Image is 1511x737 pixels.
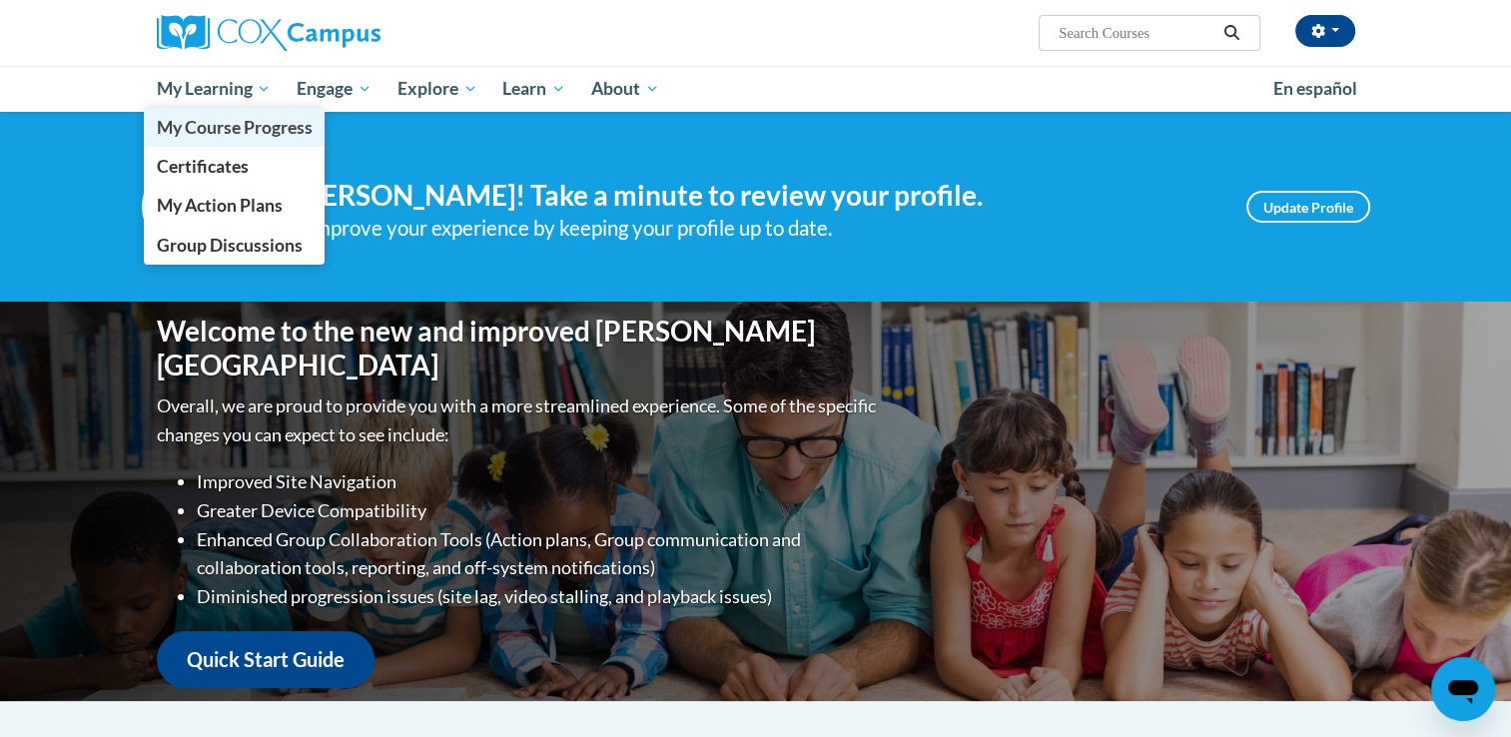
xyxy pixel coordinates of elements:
[156,77,271,101] span: My Learning
[1057,21,1216,45] input: Search Courses
[144,108,326,147] a: My Course Progress
[144,186,326,225] a: My Action Plans
[262,179,1216,213] h4: Hi [PERSON_NAME]! Take a minute to review your profile.
[157,391,881,449] p: Overall, we are proud to provide you with a more streamlined experience. Some of the specific cha...
[156,235,302,256] span: Group Discussions
[591,77,659,101] span: About
[1295,15,1355,47] button: Account Settings
[144,147,326,186] a: Certificates
[1246,191,1370,223] a: Update Profile
[127,66,1385,112] div: Main menu
[144,226,326,265] a: Group Discussions
[156,195,282,216] span: My Action Plans
[262,212,1216,245] div: Help improve your experience by keeping your profile up to date.
[157,15,536,51] a: Cox Campus
[157,631,375,688] a: Quick Start Guide
[578,66,672,112] a: About
[384,66,490,112] a: Explore
[1431,657,1495,721] iframe: Button to launch messaging window
[197,467,881,496] li: Improved Site Navigation
[297,77,372,101] span: Engage
[156,156,248,177] span: Certificates
[1260,68,1370,110] a: En español
[397,77,477,101] span: Explore
[1273,78,1357,99] span: En español
[157,15,380,51] img: Cox Campus
[284,66,384,112] a: Engage
[197,525,881,583] li: Enhanced Group Collaboration Tools (Action plans, Group communication and collaboration tools, re...
[156,117,312,138] span: My Course Progress
[1216,21,1246,45] button: Search
[502,77,565,101] span: Learn
[197,496,881,525] li: Greater Device Compatibility
[157,315,881,381] h1: Welcome to the new and improved [PERSON_NAME][GEOGRAPHIC_DATA]
[144,66,285,112] a: My Learning
[197,582,881,611] li: Diminished progression issues (site lag, video stalling, and playback issues)
[142,162,232,252] img: Profile Image
[489,66,578,112] a: Learn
